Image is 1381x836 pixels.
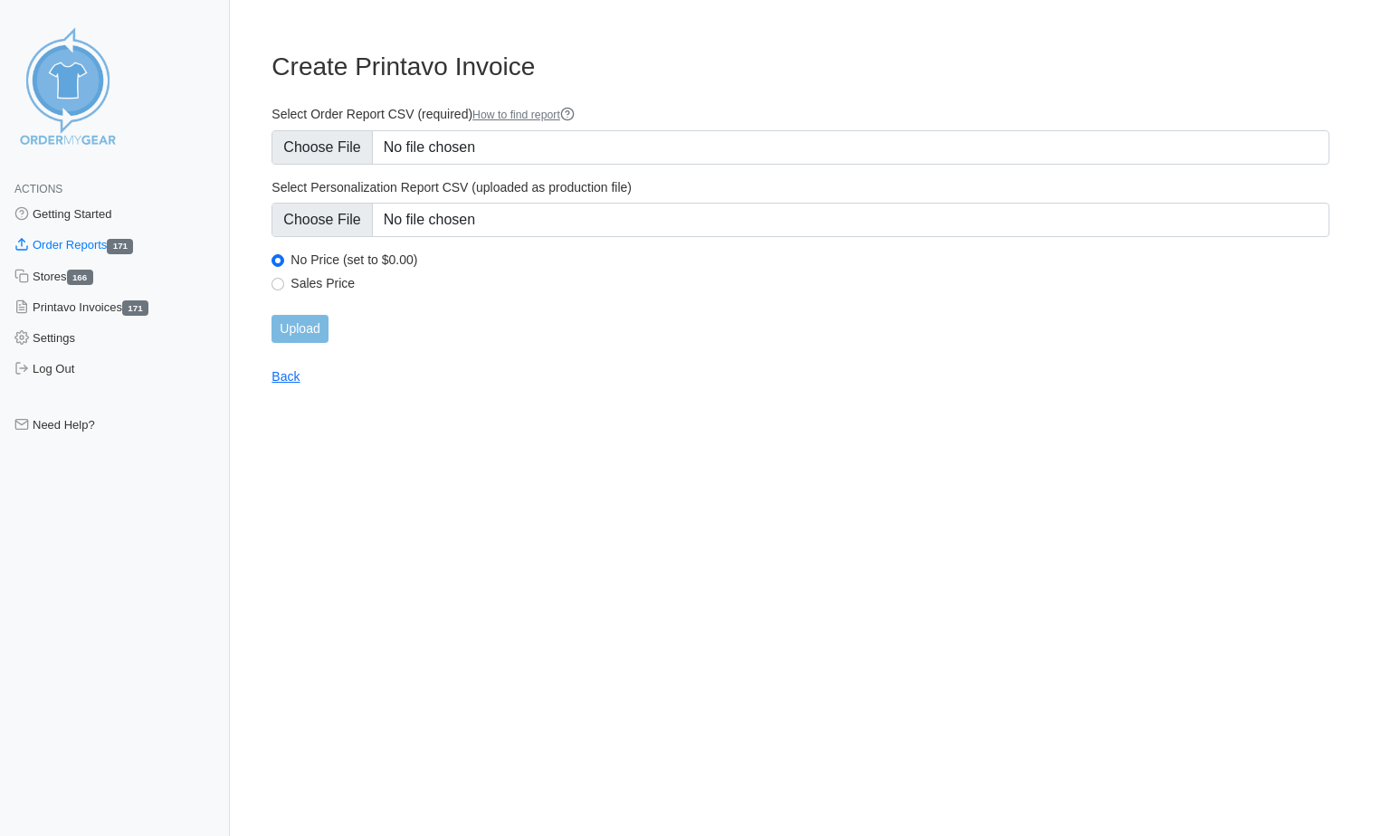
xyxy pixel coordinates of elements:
[271,106,1329,123] label: Select Order Report CSV (required)
[67,270,93,285] span: 166
[14,183,62,195] span: Actions
[271,52,1329,82] h3: Create Printavo Invoice
[107,239,133,254] span: 171
[271,369,300,384] a: Back
[271,315,328,343] input: Upload
[122,300,148,316] span: 171
[290,275,1329,291] label: Sales Price
[271,179,1329,195] label: Select Personalization Report CSV (uploaded as production file)
[472,109,575,121] a: How to find report
[290,252,1329,268] label: No Price (set to $0.00)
